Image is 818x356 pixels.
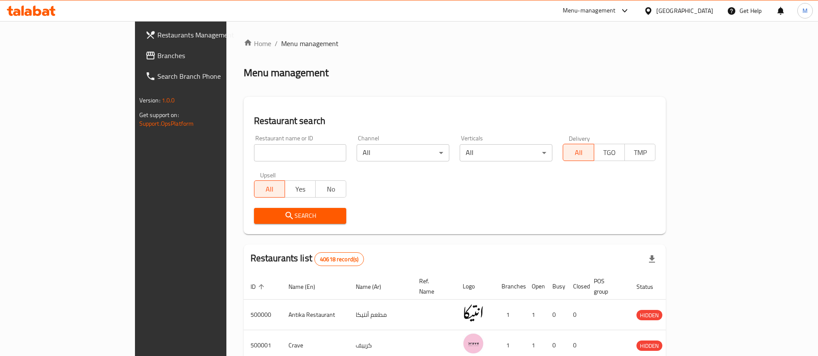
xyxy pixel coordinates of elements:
[139,95,160,106] span: Version:
[157,71,265,81] span: Search Branch Phone
[288,282,326,292] span: Name (En)
[566,300,587,330] td: 0
[138,66,272,87] a: Search Branch Phone
[315,255,364,263] span: 40618 record(s)
[569,135,590,141] label: Delivery
[254,115,656,127] h2: Restaurant search
[463,333,484,354] img: Crave
[525,273,545,300] th: Open
[563,144,594,161] button: All
[258,183,282,195] span: All
[285,180,316,198] button: Yes
[594,276,619,297] span: POS group
[254,180,285,198] button: All
[545,300,566,330] td: 0
[138,45,272,66] a: Branches
[566,273,587,300] th: Closed
[460,144,552,161] div: All
[419,276,445,297] span: Ref. Name
[636,310,662,320] div: HIDDEN
[636,310,662,320] span: HIDDEN
[525,300,545,330] td: 1
[157,50,265,61] span: Branches
[802,6,808,15] span: M
[251,252,364,266] h2: Restaurants list
[139,109,179,121] span: Get support on:
[642,249,662,269] div: Export file
[282,300,349,330] td: Antika Restaurant
[139,118,194,129] a: Support.OpsPlatform
[594,144,625,161] button: TGO
[349,300,412,330] td: مطعم أنتيكا
[357,144,449,161] div: All
[636,341,662,351] span: HIDDEN
[495,300,525,330] td: 1
[288,183,312,195] span: Yes
[251,282,267,292] span: ID
[495,273,525,300] th: Branches
[254,208,347,224] button: Search
[598,146,621,159] span: TGO
[319,183,343,195] span: No
[628,146,652,159] span: TMP
[260,172,276,178] label: Upsell
[138,25,272,45] a: Restaurants Management
[545,273,566,300] th: Busy
[281,38,338,49] span: Menu management
[624,144,655,161] button: TMP
[261,211,340,221] span: Search
[244,38,666,49] nav: breadcrumb
[636,282,664,292] span: Status
[456,273,495,300] th: Logo
[275,38,278,49] li: /
[162,95,175,106] span: 1.0.0
[254,144,347,161] input: Search for restaurant name or ID..
[314,252,364,266] div: Total records count
[463,302,484,324] img: Antika Restaurant
[244,66,329,80] h2: Menu management
[563,6,616,16] div: Menu-management
[567,146,590,159] span: All
[656,6,713,15] div: [GEOGRAPHIC_DATA]
[157,30,265,40] span: Restaurants Management
[356,282,392,292] span: Name (Ar)
[315,180,346,198] button: No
